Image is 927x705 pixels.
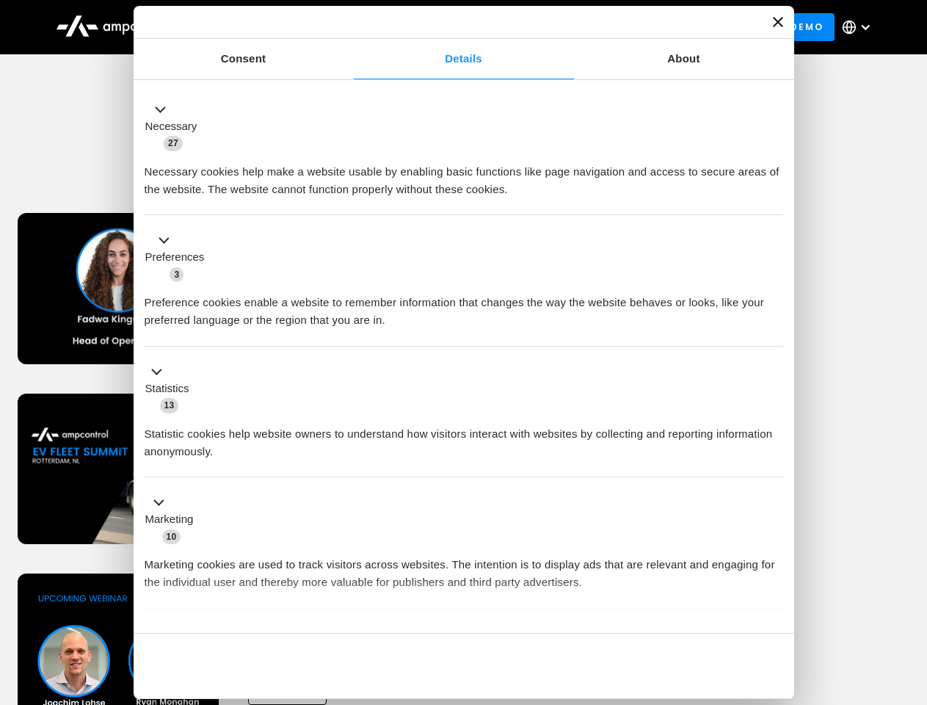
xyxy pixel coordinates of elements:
h1: Upcoming Webinars [18,148,910,184]
a: About [574,39,794,79]
button: Okay [572,645,782,687]
span: 27 [164,136,183,151]
button: Unclassified (2) [145,625,265,643]
label: Statistics [145,380,189,397]
label: Necessary [145,118,197,135]
span: 3 [170,267,183,282]
span: 13 [160,398,179,413]
div: Preference cookies enable a website to remember information that changes the way the website beha... [145,283,783,329]
button: Marketing (10) [145,494,203,546]
button: Close banner [773,17,783,27]
a: Consent [134,39,354,79]
div: Statistic cookies help website owners to understand how visitors interact with websites by collec... [145,414,783,460]
button: Statistics (13) [145,363,198,414]
a: Details [354,39,574,79]
button: Preferences (3) [145,232,214,283]
span: 10 [162,529,181,544]
label: Marketing [145,511,194,528]
div: Necessary cookies help make a website usable by enabling basic functions like page navigation and... [145,152,783,198]
span: 2 [242,627,256,642]
label: Preferences [145,249,205,266]
div: Marketing cookies are used to track visitors across websites. The intention is to display ads tha... [145,545,783,591]
button: Necessary (27) [145,101,206,152]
